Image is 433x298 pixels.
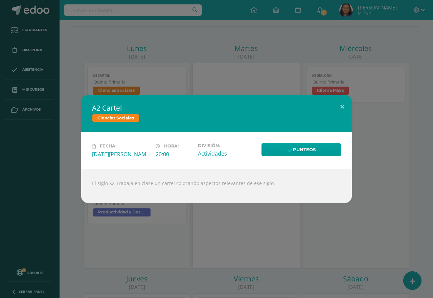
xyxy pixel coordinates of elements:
[92,114,139,122] a: Ciencias Sociales
[164,144,179,149] span: Hora:
[261,143,341,156] a: Punteos
[100,144,116,149] span: Fecha:
[198,150,256,157] div: Actividades
[333,95,352,118] button: Close (Esc)
[92,151,150,158] div: [DATE][PERSON_NAME]
[92,103,341,113] h2: A2 Cartel
[81,169,352,203] div: El siglo XX Trabaja en clase un cartel colocando aspectos relevantes de ese siglo.
[156,151,192,158] div: 20:00
[198,143,256,148] label: División:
